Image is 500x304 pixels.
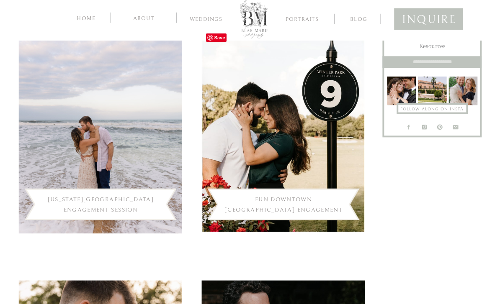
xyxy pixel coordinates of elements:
img: I’ve seen a lot of weddings. And if I’ve learned anything, it’s this: the most meaningful, joy-fi... [418,77,446,106]
a: Wedding [399,13,466,20]
a: Weddings [184,16,228,25]
img: For the couple who wants to feel fully present 💗 timeless portraits, joyful candids, and all the ... [448,77,477,106]
a: [US_STATE][GEOGRAPHIC_DATA] Engagement Session [48,196,154,213]
img: No two weddings should look the same because no two couples are the same. Maybe it’s a custom inv... [387,77,416,106]
a: Fun Downtown [GEOGRAPHIC_DATA] Engagement Photos [224,196,343,224]
a: blog [343,15,375,23]
a: inquire [402,10,455,26]
a: Engagement [399,23,466,30]
a: Portraits [282,16,322,24]
a: home [75,14,98,22]
a: about [124,14,164,22]
a: follow along on insta [398,105,466,112]
a: lifestyle [399,32,466,39]
a: resources [399,42,466,49]
span: Save [206,33,227,42]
